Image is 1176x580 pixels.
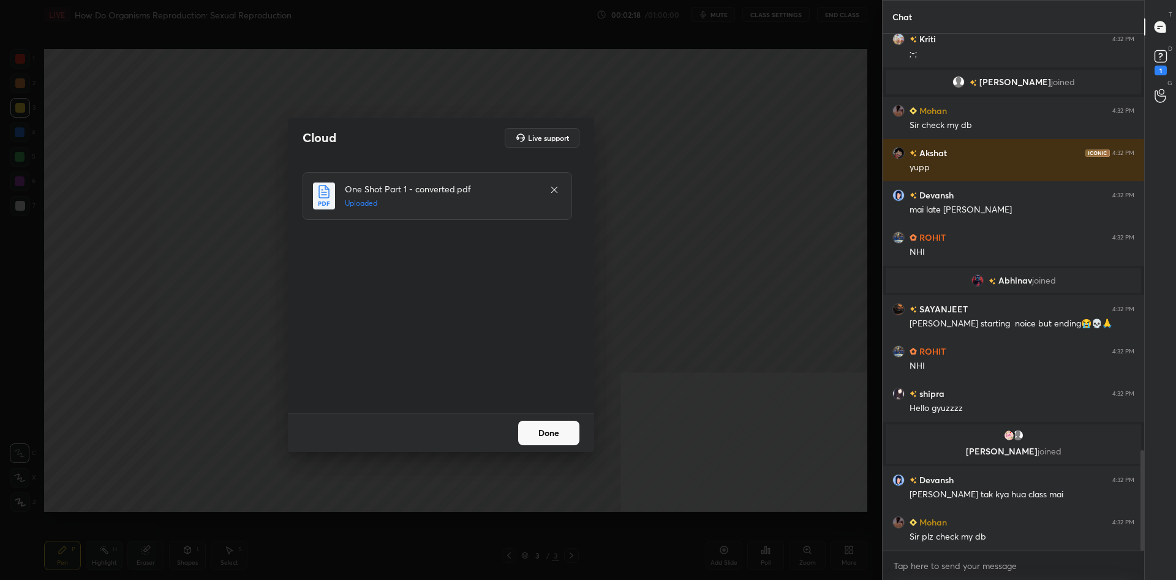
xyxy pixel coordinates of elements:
button: Done [518,421,579,445]
img: 40860400_AD72BC16-606C-4BE7-99AD-CE215993D825.png [892,474,905,486]
div: Sir check my db [910,119,1134,132]
img: Learner_Badge_beginner_1_8b307cf2a0.svg [910,107,917,115]
img: no-rating-badge.077c3623.svg [910,391,917,397]
img: 1ccd9a5da6854b56833a791a489a0555.jpg [892,232,905,244]
span: joined [1038,445,1061,457]
img: Learner_Badge_beginner_1_8b307cf2a0.svg [910,519,917,526]
div: 4:32 PM [1112,306,1134,313]
h6: Devansh [917,189,954,201]
div: grid [883,34,1144,551]
img: no-rating-badge.077c3623.svg [910,36,917,43]
h6: shipra [917,387,944,400]
img: Learner_Badge_hustler_a18805edde.svg [910,348,917,355]
div: mai late [PERSON_NAME] [910,204,1134,216]
img: no-rating-badge.077c3623.svg [910,477,917,484]
h6: ROHIT [917,345,946,358]
div: [PERSON_NAME] starting noice but ending😭💀🙏 [910,318,1134,330]
img: default.png [1012,429,1024,442]
img: default.png [952,76,965,88]
img: 6b0fccd259fa47c383fc0b844a333e12.jpg [892,516,905,529]
img: 6b0fccd259fa47c383fc0b844a333e12.jpg [892,105,905,117]
div: NHI [910,246,1134,258]
div: Sir plz check my db [910,531,1134,543]
div: Hello gyuzzzz [910,402,1134,415]
img: no-rating-badge.077c3623.svg [989,278,996,285]
h6: Mohan [917,104,947,117]
div: 4:32 PM [1112,476,1134,484]
div: [PERSON_NAME] tak kya hua class mai [910,489,1134,501]
div: 4:32 PM [1112,192,1134,199]
img: cbe43a4beecc466bb6eb95ab0da6df8b.jpg [892,33,905,45]
img: no-rating-badge.077c3623.svg [910,192,917,199]
span: joined [1051,77,1075,87]
h6: Mohan [917,516,947,529]
div: NHI [910,360,1134,372]
h5: Uploaded [345,198,537,209]
img: iconic-dark.1390631f.png [1085,149,1110,157]
div: 4:32 PM [1112,36,1134,43]
h6: Kriti [917,32,936,45]
img: 1ccd9a5da6854b56833a791a489a0555.jpg [892,345,905,358]
h6: ROHIT [917,231,946,244]
h6: Devansh [917,473,954,486]
img: no-rating-badge.077c3623.svg [910,306,917,313]
span: joined [1032,276,1056,285]
h6: Akshat [917,146,947,159]
img: Learner_Badge_hustler_a18805edde.svg [910,234,917,241]
div: 4:32 PM [1112,348,1134,355]
img: 40860400_AD72BC16-606C-4BE7-99AD-CE215993D825.png [892,189,905,201]
h2: Cloud [303,130,336,146]
div: ;-; [910,48,1134,60]
h4: One Shot Part 1 - converted.pdf [345,183,537,195]
span: Abhinav [998,276,1032,285]
div: 4:32 PM [1112,107,1134,115]
div: 4:32 PM [1112,234,1134,241]
div: yupp [910,162,1134,174]
div: 4:32 PM [1112,519,1134,526]
img: no-rating-badge.077c3623.svg [970,80,977,86]
h6: SAYANJEET [917,303,968,315]
img: d1c1977eb13f4af6a4bdafeeac7a0f92.jpg [1003,429,1016,442]
p: Chat [883,1,922,33]
div: 4:32 PM [1112,149,1134,157]
p: G [1167,78,1172,88]
div: 1 [1155,66,1167,75]
span: [PERSON_NAME] [979,77,1051,87]
img: 5b6d02b867cd4f8b96ca0cb5c6b256c7.jpg [892,388,905,400]
img: no-rating-badge.077c3623.svg [910,150,917,157]
img: 599055bc1cb541b99b1a70a2069e4074.jpg [892,303,905,315]
p: D [1168,44,1172,53]
p: [PERSON_NAME] [893,446,1134,456]
p: T [1169,10,1172,19]
img: dfcd5d1d87934662b46f06c68d141b25.jpg [971,274,984,287]
img: fe596979f20e4fcab4568de4eb232bd9.jpg [892,147,905,159]
div: 4:32 PM [1112,390,1134,397]
h5: Live support [528,134,569,141]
